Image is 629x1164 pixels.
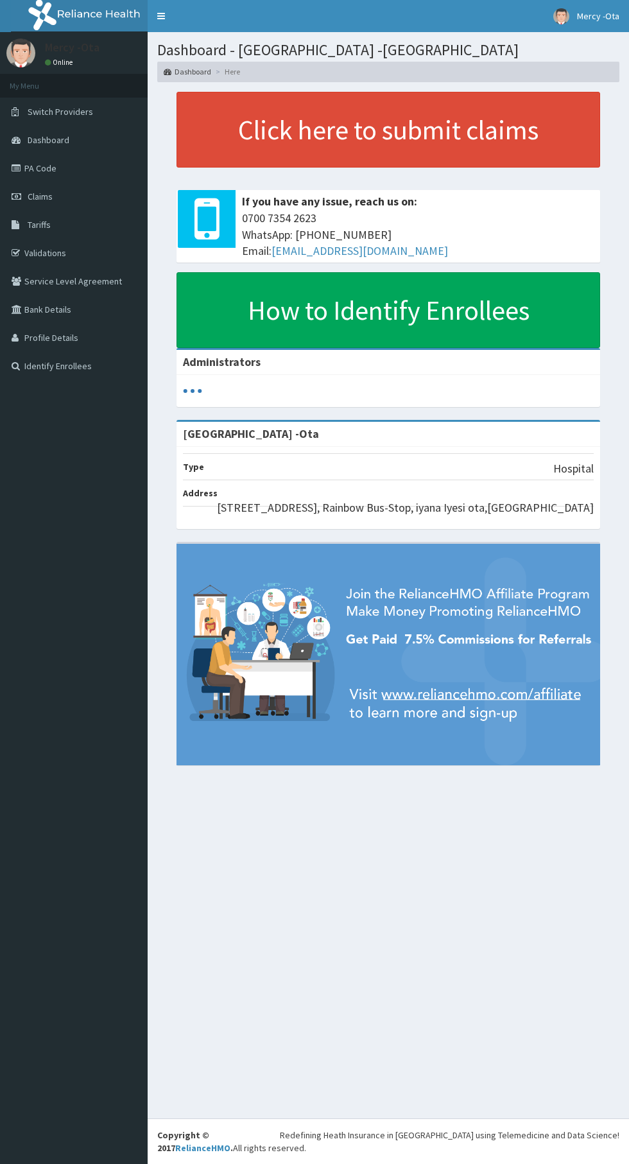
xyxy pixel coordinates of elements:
a: How to Identify Enrollees [177,272,600,348]
b: Type [183,461,204,473]
a: [EMAIL_ADDRESS][DOMAIN_NAME] [271,243,448,258]
b: If you have any issue, reach us on: [242,194,417,209]
img: User Image [553,8,569,24]
a: Dashboard [164,66,211,77]
span: Mercy -Ota [577,10,619,22]
p: [STREET_ADDRESS], Rainbow Bus-Stop, iyana Iyesi ota,[GEOGRAPHIC_DATA] [217,499,594,516]
span: Switch Providers [28,106,93,117]
span: Dashboard [28,134,69,146]
b: Administrators [183,354,261,369]
h1: Dashboard - [GEOGRAPHIC_DATA] -[GEOGRAPHIC_DATA] [157,42,619,58]
b: Address [183,487,218,499]
span: 0700 7354 2623 WhatsApp: [PHONE_NUMBER] Email: [242,210,594,259]
li: Here [212,66,240,77]
a: RelianceHMO [175,1142,230,1154]
img: User Image [6,39,35,67]
span: Claims [28,191,53,202]
footer: All rights reserved. [148,1118,629,1164]
a: Click here to submit claims [177,92,600,168]
p: Hospital [553,460,594,477]
img: provider-team-banner.png [177,544,600,765]
strong: Copyright © 2017 . [157,1129,233,1154]
p: Mercy -Ota [45,42,99,53]
span: Tariffs [28,219,51,230]
a: Online [45,58,76,67]
div: Redefining Heath Insurance in [GEOGRAPHIC_DATA] using Telemedicine and Data Science! [280,1129,619,1142]
strong: [GEOGRAPHIC_DATA] -Ota [183,426,319,441]
svg: audio-loading [183,381,202,401]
